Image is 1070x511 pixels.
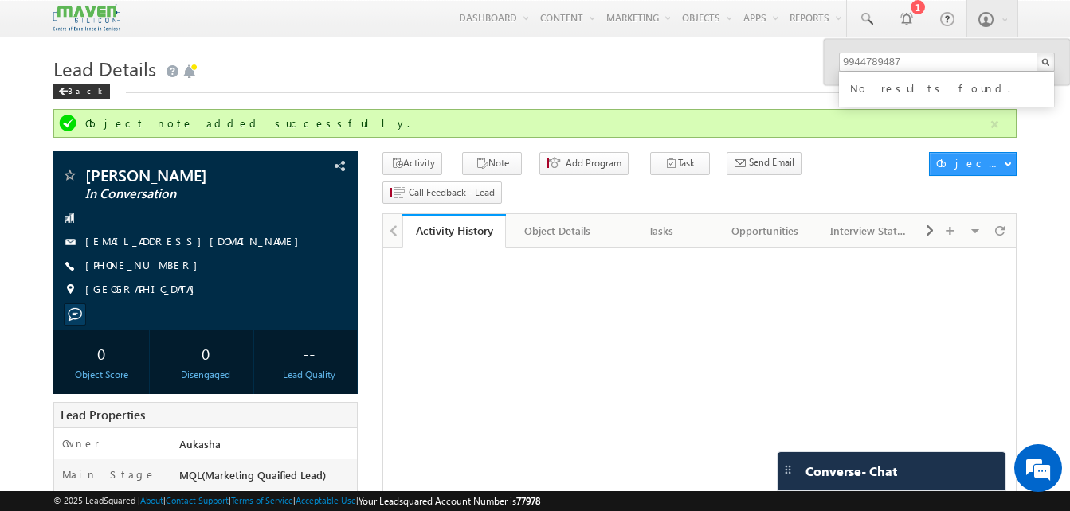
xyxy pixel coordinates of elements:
span: Your Leadsquared Account Number is [359,495,540,507]
div: Opportunities [727,221,803,240]
span: In Conversation [85,186,272,202]
span: Send Email [749,155,794,170]
label: Owner [62,436,100,451]
span: [PERSON_NAME] [85,167,272,183]
a: Interview Status [817,214,921,248]
a: Activity History [402,214,506,248]
img: Custom Logo [53,4,120,32]
div: 0 [57,338,145,368]
div: No results found. [847,76,1060,97]
a: Terms of Service [231,495,293,505]
span: 77978 [516,495,540,507]
a: Back [53,83,118,96]
div: Lead Quality [265,368,353,382]
div: Interview Status [830,221,907,240]
div: MQL(Marketing Quaified Lead) [175,467,357,490]
a: Acceptable Use [296,495,356,505]
span: Lead Details [53,56,156,81]
button: Add Program [539,152,629,175]
div: Back [53,84,110,99]
div: Disengaged [162,368,249,382]
button: Note [462,152,522,175]
img: carter-drag [782,463,794,476]
a: Object Details [506,214,609,248]
a: Contact Support [166,495,229,505]
a: Opportunities [714,214,817,248]
span: [GEOGRAPHIC_DATA] [85,282,202,298]
div: 0 [162,338,249,368]
span: [PHONE_NUMBER] [85,258,206,274]
a: [EMAIL_ADDRESS][DOMAIN_NAME] [85,234,307,248]
div: -- [265,338,353,368]
div: Object Score [57,368,145,382]
span: Lead Properties [61,407,145,423]
a: Tasks [610,214,714,248]
span: © 2025 LeadSquared | | | | | [53,493,540,509]
div: Object Details [519,221,595,240]
button: Activity [382,152,442,175]
div: Activity History [414,223,494,238]
label: Main Stage [62,467,156,482]
button: Send Email [727,152,802,175]
button: Task [650,152,710,175]
span: Aukasha [179,437,221,451]
div: Object Actions [936,156,1004,170]
span: Call Feedback - Lead [409,185,495,200]
button: Object Actions [929,152,1017,176]
button: Call Feedback - Lead [382,181,502,205]
a: About [140,495,163,505]
div: Object note added successfully. [85,116,988,131]
div: Tasks [623,221,700,240]
span: Add Program [566,156,621,170]
span: Converse - Chat [805,464,897,478]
